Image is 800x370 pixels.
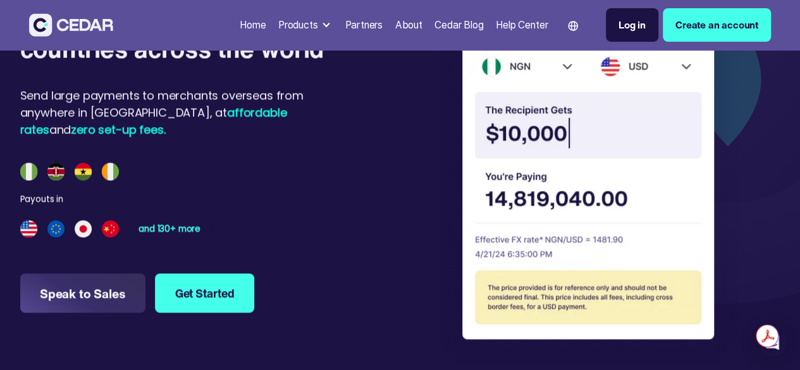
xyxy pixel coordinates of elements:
[491,11,553,39] a: Help Center
[434,18,483,32] div: Cedar Blog
[155,273,254,313] a: Get Started
[240,18,266,32] div: Home
[429,11,488,39] a: Cedar Blog
[20,193,63,206] div: Payouts in
[340,11,388,39] a: Partners
[235,11,271,39] a: Home
[20,87,361,138] div: Send large payments to merchants overseas from anywhere in [GEOGRAPHIC_DATA], at and
[345,18,383,32] div: Partners
[278,18,318,32] div: Products
[20,104,287,137] span: affordable rates
[20,8,361,62] h4: Send money to over 130 countries across the world
[395,18,422,32] div: About
[20,273,145,313] a: Speak to Sales
[390,11,428,39] a: About
[618,18,646,32] div: Log in
[606,8,658,42] a: Log in
[496,18,548,32] div: Help Center
[273,13,338,37] div: Products
[568,21,578,31] img: world icon
[138,225,200,233] div: and 130+ more
[71,121,165,137] span: zero set-up fees.
[663,8,771,42] a: Create an account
